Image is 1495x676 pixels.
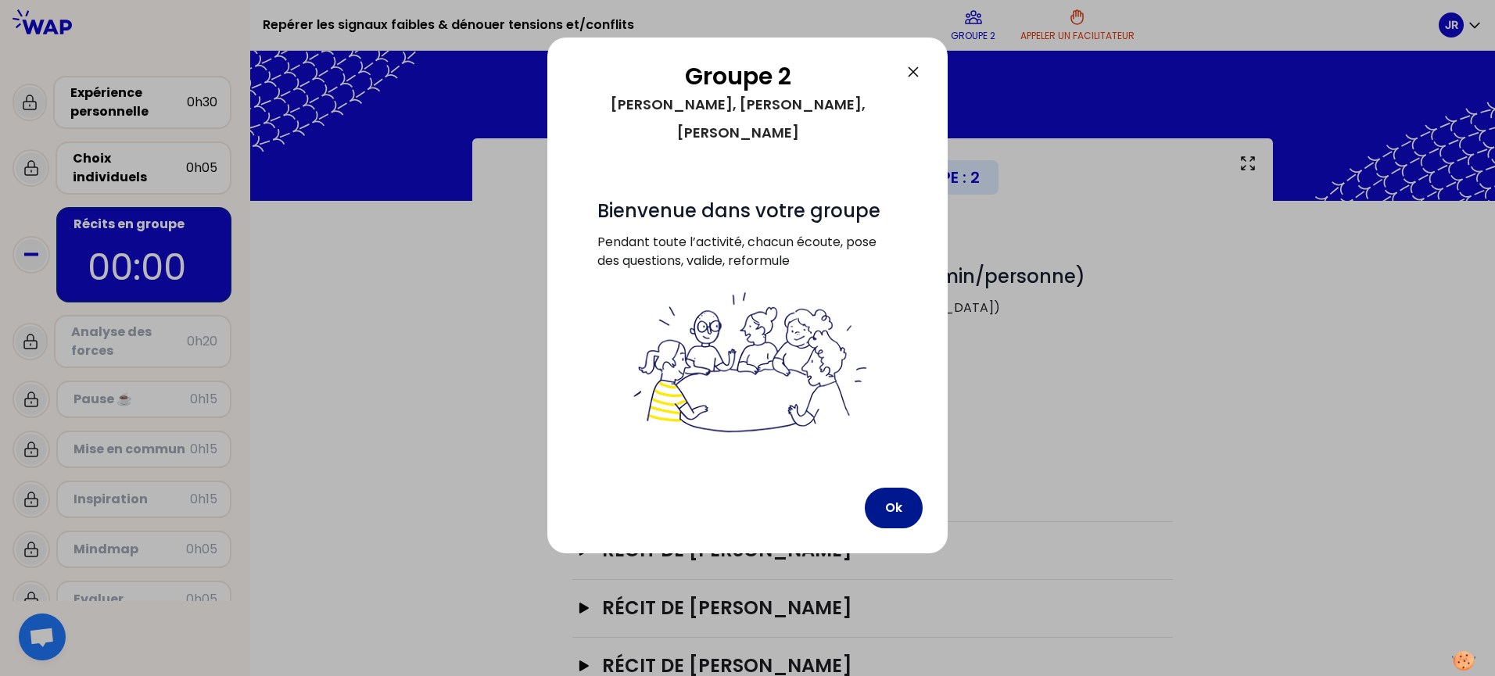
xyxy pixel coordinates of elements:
span: Bienvenue dans votre groupe [597,198,880,224]
h2: Groupe 2 [572,63,904,91]
div: [PERSON_NAME], [PERSON_NAME], [PERSON_NAME] [572,91,904,147]
p: Pendant toute l’activité, chacun écoute, pose des questions, valide, reformule [597,233,898,289]
img: filesOfInstructions%2Fbienvenue%20dans%20votre%20groupe%20-%20petit.png [625,289,870,438]
button: Ok [865,488,923,528]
